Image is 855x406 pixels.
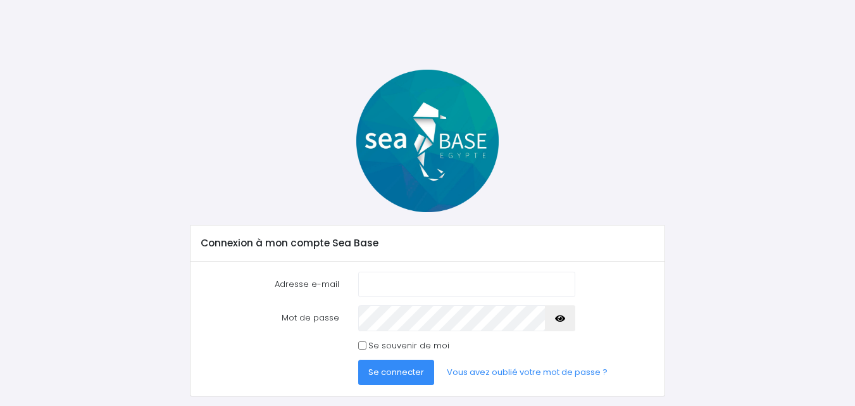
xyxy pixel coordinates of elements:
[358,360,434,385] button: Se connecter
[437,360,618,385] a: Vous avez oublié votre mot de passe ?
[191,272,349,297] label: Adresse e-mail
[190,225,665,261] div: Connexion à mon compte Sea Base
[368,366,424,378] span: Se connecter
[368,339,449,352] label: Se souvenir de moi
[191,305,349,331] label: Mot de passe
